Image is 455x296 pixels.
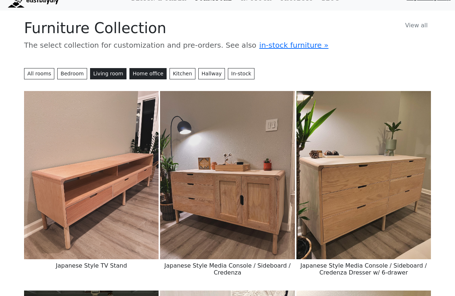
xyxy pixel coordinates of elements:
button: Home office [129,68,167,79]
h1: Furniture Collection [24,19,431,37]
a: in-stock furniture » [259,41,328,50]
img: Japanese Style Media Console / Sideboard / Credenza [160,91,295,259]
a: Japanese Style Media Console / Sideboard / Credenza [160,171,295,178]
button: All rooms [24,68,54,79]
p: The select collection for customization and pre-orders. See also [24,40,431,51]
button: Kitchen [170,68,195,79]
button: Hallway [198,68,225,79]
h6: Japanese Style TV Stand [24,259,159,272]
h6: Japanese Style Media Console / Sideboard / Credenza Dresser w/ 6-drawer [296,259,431,279]
a: In-stock [228,68,254,79]
img: Japanese Style Media Console / Sideboard / Credenza Dresser w/ 6-drawer [296,91,431,259]
img: Japanese Style TV Stand [24,91,159,259]
button: Living room [90,68,127,79]
button: Bedroom [57,68,87,79]
a: Japanese Style Media Console / Sideboard / Credenza Dresser w/ 6-drawer [296,171,431,178]
a: Japanese Style TV Stand [24,171,159,178]
h6: Japanese Style Media Console / Sideboard / Credenza [160,259,295,279]
a: View all [402,19,431,32]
